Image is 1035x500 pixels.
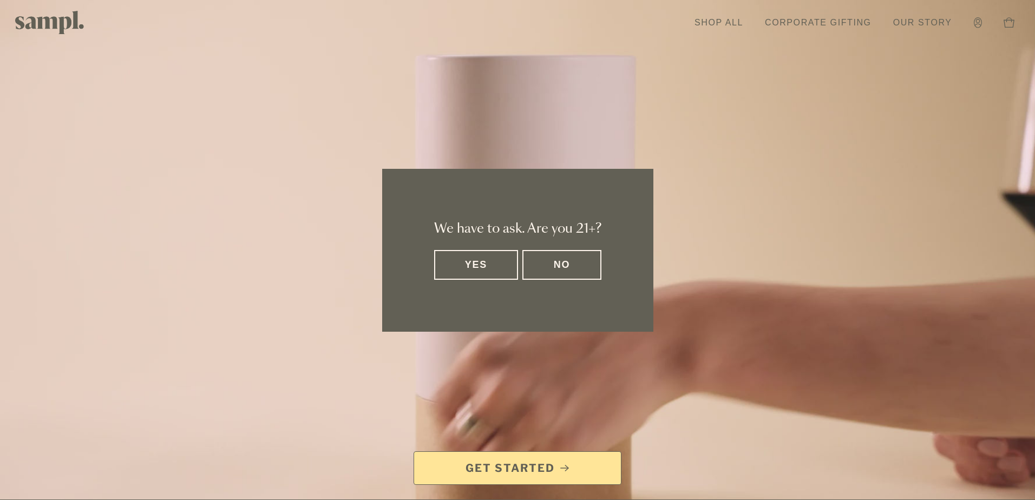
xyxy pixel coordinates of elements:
[888,11,958,35] a: Our Story
[759,11,877,35] a: Corporate Gifting
[414,451,621,485] a: Get Started
[466,460,555,476] span: Get Started
[15,11,84,34] img: Sampl logo
[689,11,749,35] a: Shop All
